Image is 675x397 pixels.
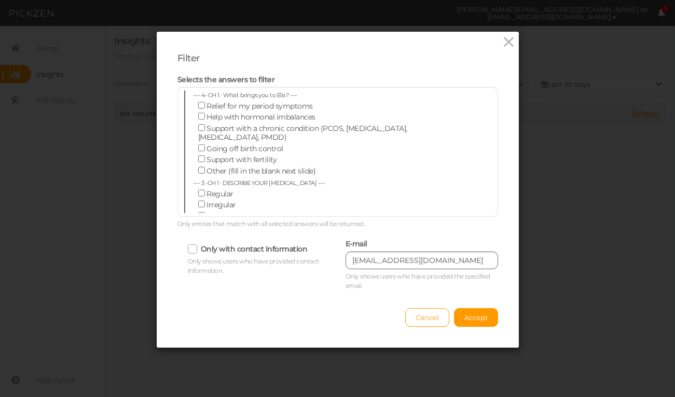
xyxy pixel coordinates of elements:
[198,124,407,142] span: Support with a chronic condition (PCOS, [MEDICAL_DATA], [MEDICAL_DATA], PMDD)
[198,201,205,207] input: Irregular
[206,166,315,176] span: Other (fill in the blank next slide)
[416,313,439,322] span: Cancel
[193,91,297,99] span: ---- 4- CH 1 · What brings you to Elix? ----
[346,272,490,289] span: Only shows users who have provided the specified email.
[198,212,205,219] input: I don't currently get a period
[206,144,283,153] span: Going off birth control
[177,52,200,64] span: Filter
[206,155,277,164] span: Support with fertility
[198,113,205,120] input: Help with hormonal imbalances
[198,124,205,131] input: Support with a chronic condition (PCOS, [MEDICAL_DATA], [MEDICAL_DATA], PMDD)
[464,313,488,322] span: Accept
[206,112,315,122] span: Help with hormonal imbalances
[198,102,205,109] input: Relief for my period symptoms
[454,308,498,327] button: Accept
[198,167,205,174] input: Other (fill in the blank next slide)
[198,155,205,162] input: Support with fertility
[201,244,308,254] label: Only with contact information
[193,179,325,187] span: ---- 3 -CH 1 · DESCRIBE YOUR [MEDICAL_DATA] ----
[177,220,365,228] span: Only entries that match with all selected answers will be returned.
[188,257,319,274] span: Only shows users who have provided contact information.
[198,190,205,196] input: Regular
[206,211,303,221] span: I don't currently get a period
[405,308,449,327] button: Cancel
[198,144,205,151] input: Going off birth control
[177,75,275,84] span: Selects the answers to filter
[206,101,313,111] span: Relief for my period symptoms
[206,189,233,198] span: Regular
[346,240,367,249] label: E-mail
[206,200,236,209] span: Irregular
